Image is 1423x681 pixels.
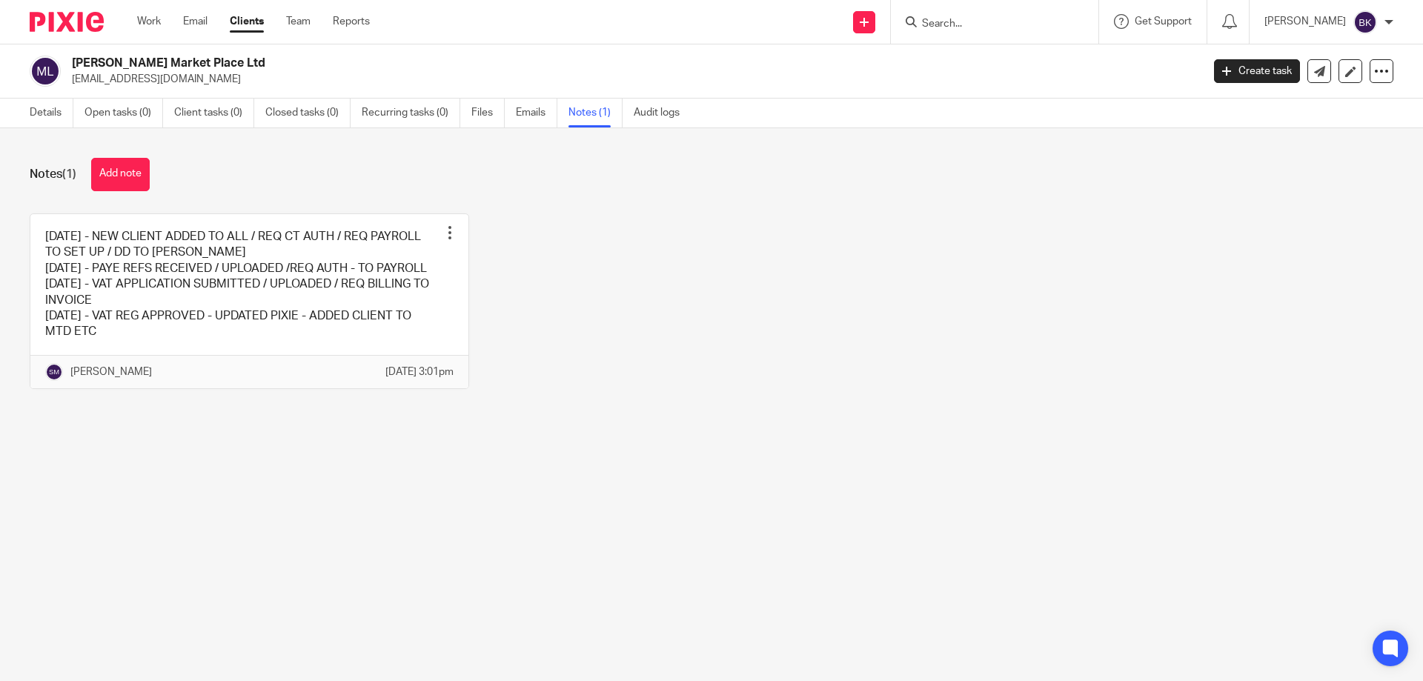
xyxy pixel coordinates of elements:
[30,99,73,127] a: Details
[362,99,460,127] a: Recurring tasks (0)
[333,14,370,29] a: Reports
[265,99,351,127] a: Closed tasks (0)
[286,14,311,29] a: Team
[471,99,505,127] a: Files
[72,56,968,71] h2: [PERSON_NAME] Market Place Ltd
[30,56,61,87] img: svg%3E
[72,72,1192,87] p: [EMAIL_ADDRESS][DOMAIN_NAME]
[30,12,104,32] img: Pixie
[45,363,63,381] img: svg%3E
[137,14,161,29] a: Work
[174,99,254,127] a: Client tasks (0)
[70,365,152,379] p: [PERSON_NAME]
[568,99,623,127] a: Notes (1)
[230,14,264,29] a: Clients
[183,14,208,29] a: Email
[30,167,76,182] h1: Notes
[1353,10,1377,34] img: svg%3E
[634,99,691,127] a: Audit logs
[1214,59,1300,83] a: Create task
[516,99,557,127] a: Emails
[91,158,150,191] button: Add note
[1135,16,1192,27] span: Get Support
[62,168,76,180] span: (1)
[84,99,163,127] a: Open tasks (0)
[921,18,1054,31] input: Search
[385,365,454,379] p: [DATE] 3:01pm
[1264,14,1346,29] p: [PERSON_NAME]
